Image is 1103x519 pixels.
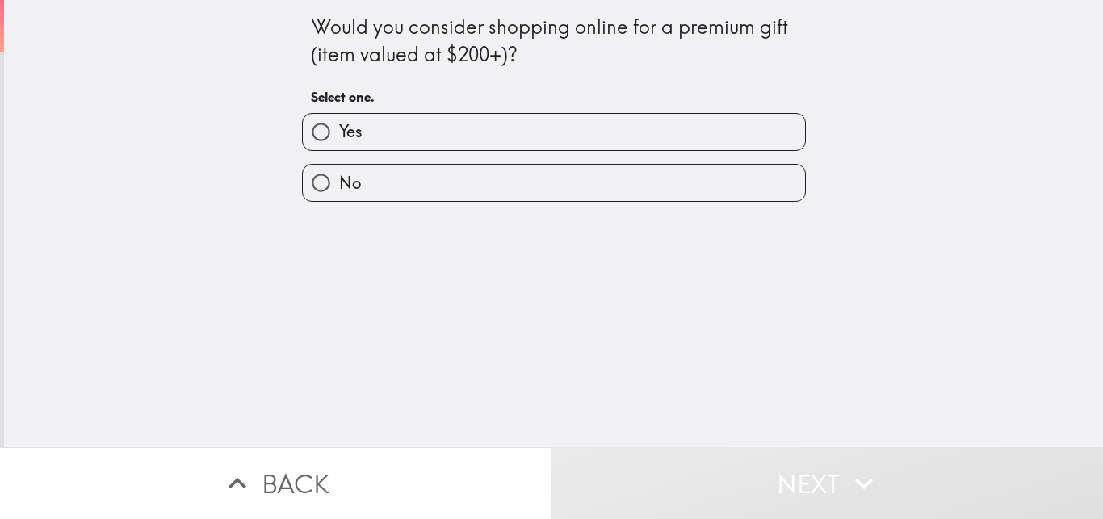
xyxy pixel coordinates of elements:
[339,172,361,195] span: No
[311,14,797,68] div: Would you consider shopping online for a premium gift (item valued at $200+)?
[551,447,1103,519] button: Next
[311,88,797,106] h6: Select one.
[303,165,805,201] button: No
[303,114,805,150] button: Yes
[339,120,363,143] span: Yes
